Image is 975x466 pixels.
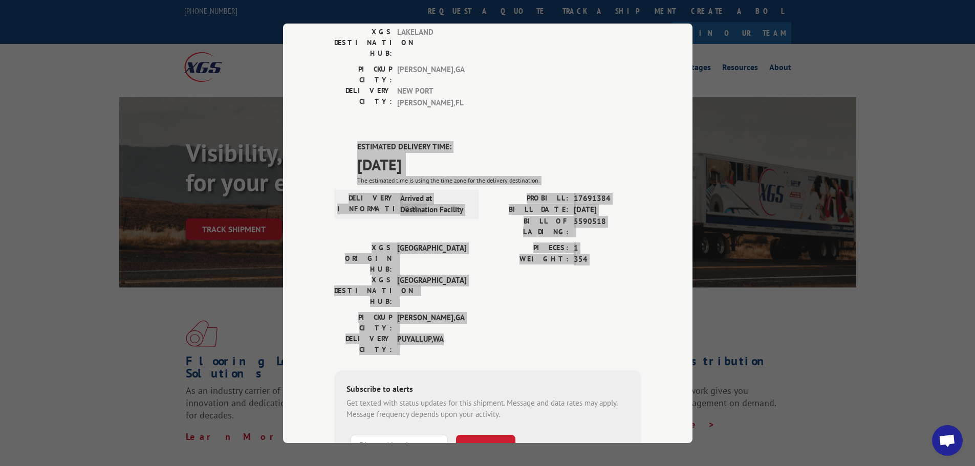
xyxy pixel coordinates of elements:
[334,85,392,108] label: DELIVERY CITY:
[932,425,963,456] div: Open chat
[397,312,466,333] span: [PERSON_NAME] , GA
[488,215,569,237] label: BILL OF LADING:
[334,64,392,85] label: PICKUP CITY:
[488,204,569,216] label: BILL DATE:
[346,397,629,420] div: Get texted with status updates for this shipment. Message and data rates may apply. Message frequ...
[400,192,469,215] span: Arrived at Destination Facility
[357,152,641,175] span: [DATE]
[456,434,515,456] button: SUBSCRIBE
[334,27,392,59] label: XGS DESTINATION HUB:
[574,215,641,237] span: 5590518
[574,242,641,254] span: 1
[488,254,569,265] label: WEIGHT:
[334,274,392,306] label: XGS DESTINATION HUB:
[488,242,569,254] label: PIECES:
[397,85,466,108] span: NEW PORT [PERSON_NAME] , FL
[337,192,395,215] label: DELIVERY INFORMATION:
[488,192,569,204] label: PROBILL:
[346,382,629,397] div: Subscribe to alerts
[357,175,641,185] div: The estimated time is using the time zone for the delivery destination.
[334,333,392,354] label: DELIVERY CITY:
[574,192,641,204] span: 17691384
[397,27,466,59] span: LAKELAND
[574,254,641,265] span: 354
[351,434,448,456] input: Phone Number
[574,204,641,216] span: [DATE]
[397,333,466,354] span: PUYALLUP , WA
[397,242,466,274] span: [GEOGRAPHIC_DATA]
[357,141,641,153] label: ESTIMATED DELIVERY TIME:
[397,274,466,306] span: [GEOGRAPHIC_DATA]
[334,312,392,333] label: PICKUP CITY:
[334,242,392,274] label: XGS ORIGIN HUB:
[397,64,466,85] span: [PERSON_NAME] , GA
